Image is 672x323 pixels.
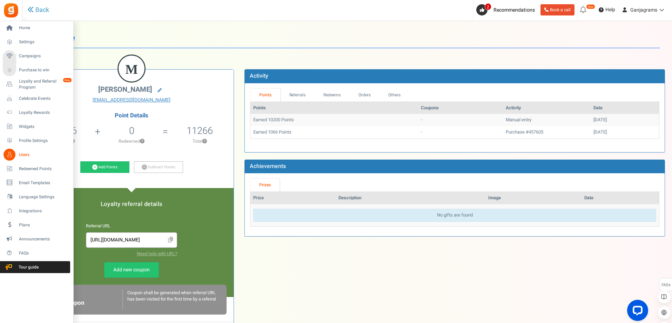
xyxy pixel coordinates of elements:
[485,192,582,204] th: Image
[3,78,70,90] a: Loyalty and Referral Program New
[250,192,335,204] th: Prize
[34,28,660,48] h1: User Profile
[593,117,656,123] div: [DATE]
[418,126,503,138] td: -
[280,89,315,102] a: Referrals
[596,4,618,15] a: Help
[540,4,574,15] a: Book a call
[3,163,70,175] a: Redeemed Points
[19,236,68,242] span: Announcements
[3,121,70,133] a: Widgets
[3,219,70,231] a: Plans
[3,177,70,189] a: Email Templates
[104,262,159,278] a: Add new coupon
[250,126,418,138] td: Earned 1066 Points
[379,89,410,102] a: Others
[19,53,68,59] span: Campaigns
[3,205,70,217] a: Integrations
[3,135,70,147] a: Profile Settings
[506,116,531,123] span: Manual entry
[101,138,162,144] p: Redeemed
[3,106,70,118] a: Loyalty Rewards
[41,293,122,306] h6: Loyalty Referral Coupon
[36,201,227,207] h5: Loyalty referral details
[19,180,68,186] span: Email Templates
[315,89,350,102] a: Redeems
[3,264,52,270] span: Tour guide
[250,72,268,80] b: Activity
[19,250,68,256] span: FAQs
[418,114,503,126] td: -
[485,3,491,10] span: 2
[593,129,656,136] div: [DATE]
[250,102,418,114] th: Points
[134,161,183,173] a: Subtract Points
[19,222,68,228] span: Plans
[493,6,535,14] span: Recommendations
[250,179,280,192] a: Prizes
[19,78,70,90] span: Loyalty and Referral Program
[250,114,418,126] td: Earned 10200 Points
[591,102,659,114] th: Date
[169,138,230,144] p: Total
[253,209,656,222] div: No gifts are found
[586,4,595,9] em: New
[19,138,68,144] span: Profile Settings
[582,192,659,204] th: Date
[604,6,615,13] span: Help
[86,224,177,229] h6: Referral URL
[3,191,70,203] a: Language Settings
[140,139,145,144] button: ?
[3,50,70,62] a: Campaigns
[250,89,280,102] a: Points
[503,102,591,114] th: Activity
[19,166,68,172] span: Redeemed Points
[3,92,70,104] a: Celebrate Events
[19,110,68,116] span: Loyalty Rewards
[19,152,68,158] span: Users
[19,124,68,130] span: Widgets
[122,290,222,310] div: Coupon shall be generated when referral URL has been visited for the first time by a referral
[29,112,234,119] h4: Point Details
[165,234,176,246] span: Click to Copy
[3,149,70,161] a: Users
[19,194,68,200] span: Language Settings
[3,64,70,76] a: Purchase to win
[19,67,68,73] span: Purchase to win
[19,96,68,102] span: Celebrate Events
[129,125,134,136] h5: 0
[187,125,213,136] h5: 11266
[19,39,68,45] span: Settings
[98,84,152,95] span: [PERSON_NAME]
[19,25,68,31] span: Home
[476,4,538,15] a: 2 Recommendations
[503,126,591,138] td: Purchase #457605
[63,78,72,83] em: New
[630,6,657,14] span: Ganjagrams
[3,22,70,34] a: Home
[250,162,286,170] b: Achievements
[119,56,145,83] figcaption: M
[35,97,228,104] a: [EMAIL_ADDRESS][DOMAIN_NAME]
[80,161,129,173] a: Add Points
[349,89,379,102] a: Orders
[137,251,177,257] a: Need help with URL?
[19,208,68,214] span: Integrations
[336,192,485,204] th: Description
[3,36,70,48] a: Settings
[3,2,19,18] img: Gratisfaction
[202,139,207,144] button: ?
[418,102,503,114] th: Coupons
[3,233,70,245] a: Announcements
[3,247,70,259] a: FAQs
